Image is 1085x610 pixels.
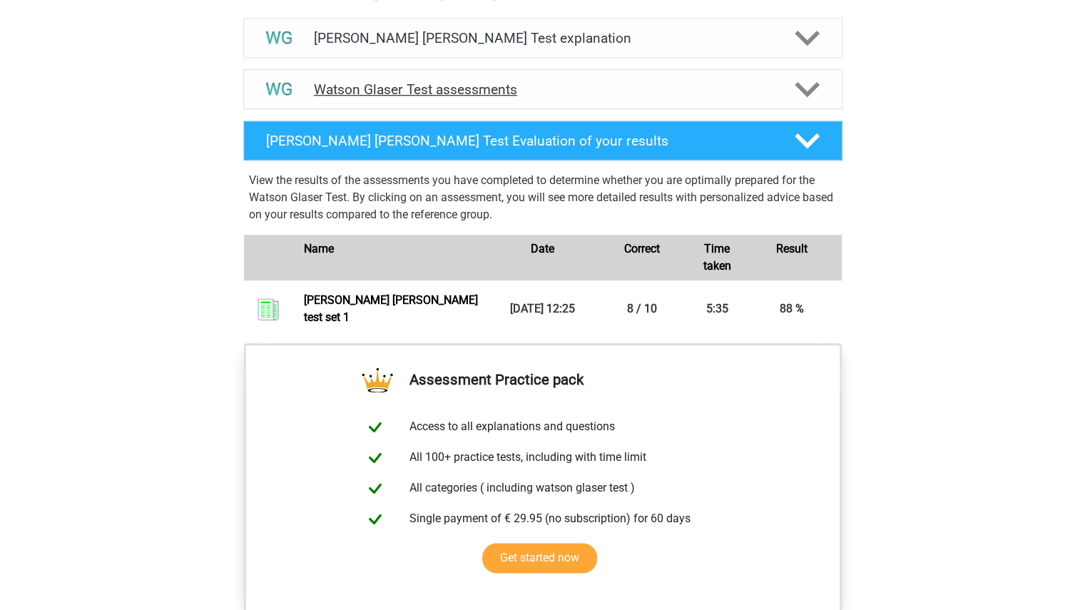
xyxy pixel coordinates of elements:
[314,81,772,98] h4: Watson Glaser Test assessments
[238,121,848,161] a: [PERSON_NAME] [PERSON_NAME] Test Evaluation of your results
[261,71,297,108] img: watson glaser test assessments
[592,240,692,275] div: Correct
[482,543,597,573] a: Get started now
[261,20,297,56] img: watson glaser test explanations
[293,240,492,275] div: Name
[238,18,848,58] a: explanations [PERSON_NAME] [PERSON_NAME] Test explanation
[493,240,593,275] div: Date
[304,293,478,324] a: [PERSON_NAME] [PERSON_NAME] test set 1
[314,30,772,46] h4: [PERSON_NAME] [PERSON_NAME] Test explanation
[266,133,772,149] h4: [PERSON_NAME] [PERSON_NAME] Test Evaluation of your results
[238,69,848,109] a: assessments Watson Glaser Test assessments
[692,240,742,275] div: Time taken
[742,240,842,275] div: Result
[249,172,837,223] p: View the results of the assessments you have completed to determine whether you are optimally pre...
